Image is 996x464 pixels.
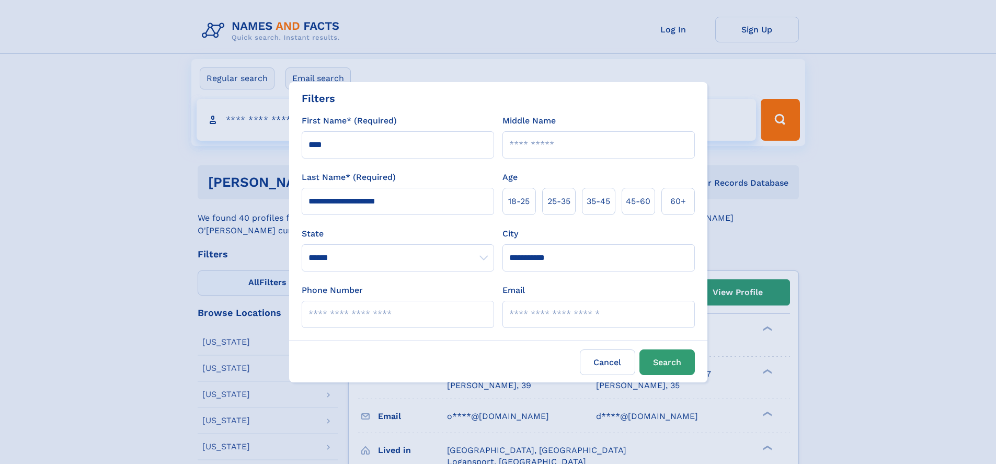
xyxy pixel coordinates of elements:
[626,195,650,208] span: 45‑60
[502,284,525,297] label: Email
[639,349,695,375] button: Search
[508,195,530,208] span: 18‑25
[502,115,556,127] label: Middle Name
[587,195,610,208] span: 35‑45
[302,171,396,184] label: Last Name* (Required)
[302,284,363,297] label: Phone Number
[302,90,335,106] div: Filters
[302,115,397,127] label: First Name* (Required)
[580,349,635,375] label: Cancel
[502,171,518,184] label: Age
[502,228,518,240] label: City
[302,228,494,240] label: State
[547,195,570,208] span: 25‑35
[670,195,686,208] span: 60+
